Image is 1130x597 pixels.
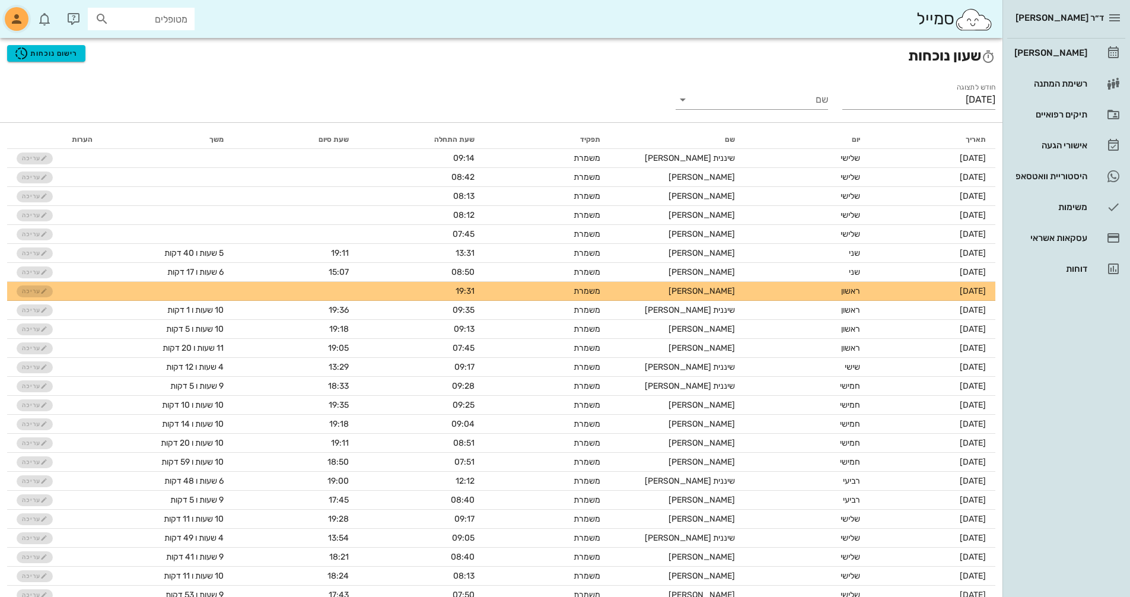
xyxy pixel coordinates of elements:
[456,286,475,296] span: 19:31
[454,362,475,372] span: 09:17
[1012,202,1087,212] div: משימות
[7,45,85,62] button: רישום נוכחות
[484,320,610,339] td: משמרת
[841,172,860,182] span: שלישי
[960,438,986,448] span: [DATE]
[484,453,610,472] td: משמרת
[327,476,349,486] span: 19:00
[161,457,224,467] span: 10 שעות ו 59 דקות
[162,419,224,429] span: 10 שעות ו 14 דקות
[331,248,349,258] span: 19:11
[453,400,475,410] span: 09:25
[960,267,986,277] span: [DATE]
[484,282,610,301] td: משמרת
[329,324,349,334] span: 19:18
[669,400,735,410] span: [PERSON_NAME]
[451,172,475,182] span: 08:42
[669,229,735,239] span: [PERSON_NAME]
[645,305,735,315] span: שיננית [PERSON_NAME]
[484,206,610,225] td: משמרת
[960,571,986,581] span: [DATE]
[841,305,860,315] span: ראשון
[1012,79,1087,88] div: רשימת המתנה
[453,191,475,201] span: 08:13
[328,343,349,353] span: 19:05
[916,7,993,32] div: סמייל
[164,476,224,486] span: 6 שעות ו 48 דקות
[852,135,860,144] span: יום
[454,324,475,334] span: 09:13
[960,191,986,201] span: [DATE]
[167,305,224,315] span: 10 שעות ו 1 דקות
[960,153,986,163] span: [DATE]
[331,438,349,448] span: 19:11
[849,267,860,277] span: שני
[841,324,860,334] span: ראשון
[170,381,224,391] span: 9 שעות ו 5 דקות
[456,248,475,258] span: 13:31
[960,533,986,543] span: [DATE]
[453,153,475,163] span: 09:14
[453,343,475,353] span: 07:45
[843,476,860,486] span: רביעי
[840,457,860,467] span: חמישי
[484,377,610,396] td: משמרת
[484,434,610,453] td: משמרת
[580,135,600,144] span: תפקיד
[960,400,986,410] span: [DATE]
[960,514,986,524] span: [DATE]
[849,248,860,258] span: שני
[841,533,860,543] span: שלישי
[327,457,349,467] span: 18:50
[840,400,860,410] span: חמישי
[14,46,78,61] span: רישום נוכחות
[1007,193,1125,221] a: משימות
[164,514,224,524] span: 10 שעות ו 11 דקות
[841,229,860,239] span: שלישי
[329,400,349,410] span: 19:35
[669,438,735,448] span: [PERSON_NAME]
[645,533,735,543] span: שיננית [PERSON_NAME]
[452,533,475,543] span: 09:05
[669,286,735,296] span: [PERSON_NAME]
[669,267,735,277] span: [PERSON_NAME]
[166,362,224,372] span: 4 שעות ו 12 דקות
[164,248,224,258] span: 5 שעות ו 40 דקות
[841,210,860,220] span: שלישי
[669,419,735,429] span: [PERSON_NAME]
[669,343,735,353] span: [PERSON_NAME]
[453,438,475,448] span: 08:51
[484,548,610,567] td: משמרת
[484,529,610,548] td: משמרת
[645,381,735,391] span: שיננית [PERSON_NAME]
[1016,12,1104,23] span: ד״ר [PERSON_NAME]
[451,495,475,505] span: 08:40
[484,358,610,377] td: משמרת
[960,419,986,429] span: [DATE]
[319,135,349,144] span: שעת סיום
[1007,255,1125,283] a: דוחות
[167,267,224,277] span: 6 שעות ו 17 דקות
[329,362,349,372] span: 13:29
[484,339,610,358] td: משמרת
[170,495,224,505] span: 9 שעות ו 5 דקות
[62,130,102,149] th: הערות
[453,229,475,239] span: 07:45
[329,495,349,505] span: 17:45
[328,381,349,391] span: 18:33
[484,244,610,263] td: משמרת
[840,438,860,448] span: חמישי
[845,362,860,372] span: שישי
[7,45,995,66] h2: שעון נוכחות
[484,187,610,206] td: משמרת
[669,248,735,258] span: [PERSON_NAME]
[329,552,349,562] span: 18:21
[454,514,475,524] span: 09:17
[841,552,860,562] span: שלישי
[329,419,349,429] span: 19:18
[1007,131,1125,160] a: אישורי הגעה
[329,267,349,277] span: 15:07
[840,419,860,429] span: חמישי
[669,571,735,581] span: [PERSON_NAME]
[484,415,610,434] td: משמרת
